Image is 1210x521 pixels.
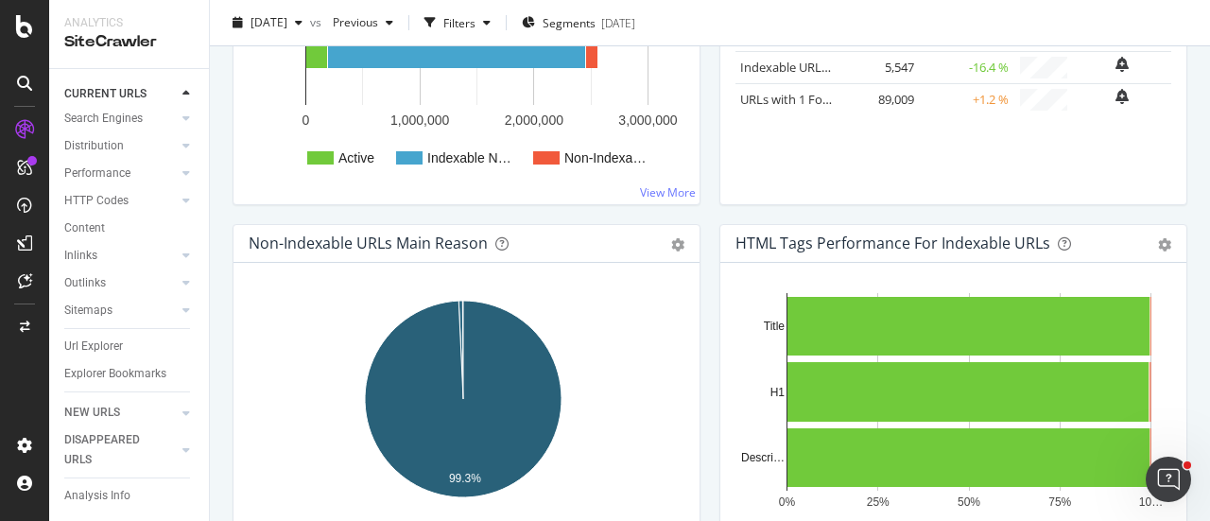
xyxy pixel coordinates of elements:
td: 89,009 [843,83,919,115]
div: gear [1158,238,1171,252]
a: CURRENT URLS [64,84,177,104]
div: gear [671,238,684,252]
div: HTTP Codes [64,191,129,211]
a: Sitemaps [64,301,177,321]
div: Inlinks [64,246,97,266]
button: Filters [417,8,498,38]
span: Previous [325,14,378,30]
div: Analytics [64,15,194,31]
text: Active [338,150,374,165]
text: 0% [779,495,796,509]
text: Descri… [741,451,785,464]
a: Analysis Info [64,486,196,506]
div: Sitemaps [64,301,112,321]
div: Url Explorer [64,337,123,356]
div: [DATE] [601,14,635,30]
svg: A chart. [249,293,678,512]
div: CURRENT URLS [64,84,147,104]
text: Non-Indexa… [564,150,646,165]
a: Explorer Bookmarks [64,364,196,384]
a: Search Engines [64,109,177,129]
text: H1 [770,386,786,399]
svg: A chart. [735,293,1165,512]
text: 25% [867,495,890,509]
div: bell-plus [1115,57,1129,72]
a: Performance [64,164,177,183]
div: DISAPPEARED URLS [64,430,160,470]
button: Previous [325,8,401,38]
text: 2,000,000 [505,113,563,128]
div: bell-plus [1115,89,1129,104]
a: Url Explorer [64,337,196,356]
iframe: Intercom live chat [1146,457,1191,502]
div: Outlinks [64,273,106,293]
a: Distribution [64,136,177,156]
text: 75% [1048,495,1071,509]
button: Segments[DATE] [514,8,643,38]
a: Inlinks [64,246,177,266]
span: 2025 Jul. 31st [251,14,287,30]
text: 3,000,000 [618,113,677,128]
div: Explorer Bookmarks [64,364,166,384]
a: HTTP Codes [64,191,177,211]
a: View More [640,184,696,200]
td: +1.2 % [919,83,1013,115]
td: 5,547 [843,51,919,83]
div: NEW URLS [64,403,120,423]
a: Content [64,218,196,238]
div: HTML Tags Performance for Indexable URLs [735,234,1050,252]
div: Filters [443,14,475,30]
div: Distribution [64,136,124,156]
div: Non-Indexable URLs Main Reason [249,234,488,252]
a: DISAPPEARED URLS [64,430,177,470]
a: Indexable URLs with Bad Description [740,59,946,76]
a: Outlinks [64,273,177,293]
text: 1,000,000 [390,113,449,128]
text: 50% [958,495,980,509]
text: Indexable N… [427,150,511,165]
div: Performance [64,164,130,183]
a: NEW URLS [64,403,177,423]
div: Content [64,218,105,238]
span: vs [310,14,325,30]
text: 0 [302,113,310,128]
td: -16.4 % [919,51,1013,83]
span: Segments [543,14,596,30]
a: URLs with 1 Follow Inlink [740,91,879,108]
text: 99.3% [449,472,481,485]
div: Search Engines [64,109,143,129]
text: 10… [1139,495,1163,509]
div: SiteCrawler [64,31,194,53]
button: [DATE] [225,8,310,38]
text: Title [764,320,786,333]
div: Analysis Info [64,486,130,506]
